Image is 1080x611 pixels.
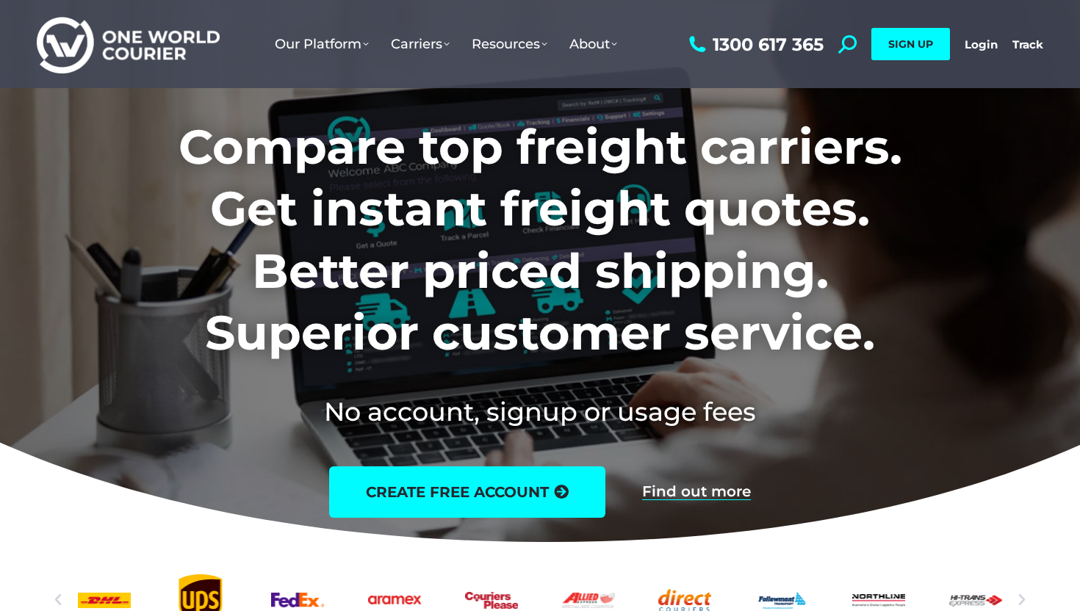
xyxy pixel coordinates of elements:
[888,37,933,51] span: SIGN UP
[82,116,999,364] h1: Compare top freight carriers. Get instant freight quotes. Better priced shipping. Superior custom...
[642,484,751,500] a: Find out more
[37,15,220,74] img: One World Courier
[461,21,558,67] a: Resources
[685,35,824,54] a: 1300 617 365
[871,28,950,60] a: SIGN UP
[264,21,380,67] a: Our Platform
[1012,37,1043,51] a: Track
[275,36,369,52] span: Our Platform
[558,21,628,67] a: About
[472,36,547,52] span: Resources
[569,36,617,52] span: About
[380,21,461,67] a: Carriers
[329,466,605,518] a: create free account
[965,37,998,51] a: Login
[82,394,999,430] h2: No account, signup or usage fees
[391,36,450,52] span: Carriers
